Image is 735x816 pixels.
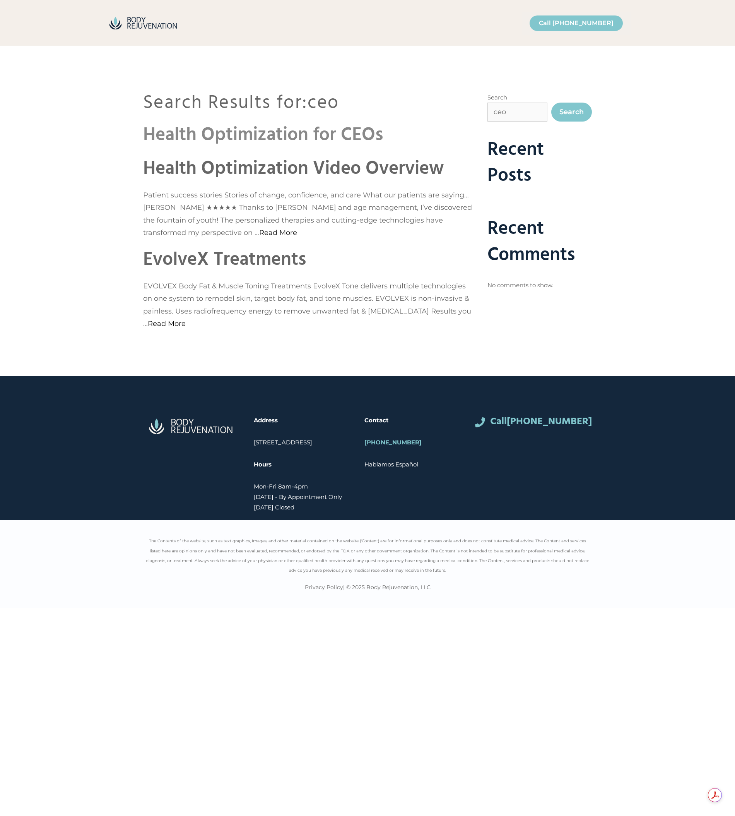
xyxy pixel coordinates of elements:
strong: Contact [364,417,389,424]
a: Call [PHONE_NUMBER] [530,15,623,31]
strong: Address [254,417,278,424]
h2: Recent Posts [487,137,592,189]
p: EVOLVEX Body Fat & Muscle Toning Treatments EvolveX Tone delivers multiple technologies on one sy... [143,280,472,330]
a: [PHONE_NUMBER] [507,414,592,430]
a: Privacy Policy [305,584,343,591]
a: More on EvolveX Treatments [148,319,186,328]
header: Content [143,247,472,273]
small: The Contents of the website, such as text graphics, Images, and other material contained on the w... [146,538,589,573]
p: [STREET_ADDRESS] [254,437,349,447]
header: Content [143,156,472,182]
div: No comments to show. [487,280,592,290]
h2: Recent Comments [487,216,592,268]
span: ceo [308,88,339,118]
img: BodyRejuvenation [104,14,182,33]
strong: Call [490,414,592,430]
strong: Hours [254,461,272,468]
p: Hablamos Español [364,459,460,470]
header: Page [143,92,472,115]
p: Mon-Fri 8am-4pm [DATE] - By Appointment Only [DATE] Closed [254,481,349,513]
p: Patient success stories Stories of change, confidence, and care What our patients are saying… [PE... [143,189,472,239]
div: | © 2025 Body Rejuvenation, LLC [143,536,592,592]
nav: Primary [522,12,631,35]
a: Health Optimization for CEOs [143,120,383,150]
header: Content [143,122,472,148]
label: Search [487,94,507,101]
button: Search [551,103,592,122]
a: More on Health Optimization Video Overview [259,228,297,237]
a: EvolveX Treatments [143,245,306,275]
a: Health Optimization Video Overview [143,154,444,184]
a: [PHONE_NUMBER] [364,439,422,446]
h1: Search Results for: [143,92,472,115]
